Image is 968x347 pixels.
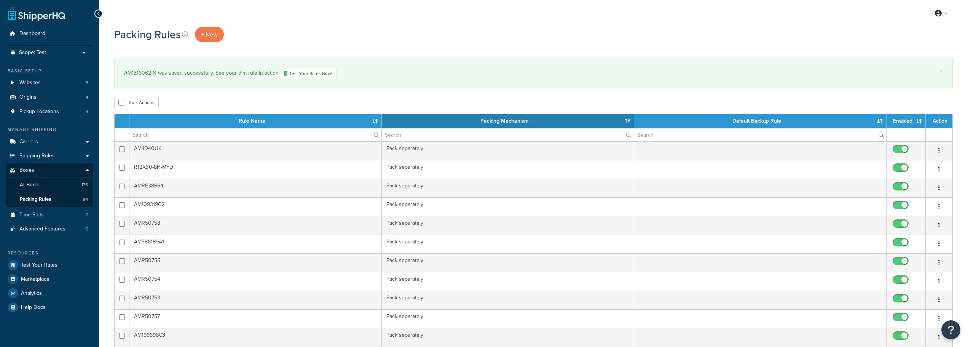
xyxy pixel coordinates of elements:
span: Packing Rules [20,196,51,203]
span: Boxes [19,167,34,174]
span: Marketplace [21,276,49,283]
span: 5 [86,80,88,86]
td: AMR50758 [129,216,382,235]
a: ShipperHQ Home [8,6,65,21]
li: Websites [6,76,93,90]
a: Packing Rules 94 [6,192,93,206]
span: Websites [19,80,41,86]
span: Dashboard [19,30,45,37]
th: Packing Mechanism: activate to sort column ascending [382,114,634,128]
td: AM199696C3 [129,328,382,347]
span: + New [201,30,218,39]
td: AMRE38664 [129,179,382,197]
li: Pickup Locations [6,105,93,119]
td: AMR50753 [129,291,382,309]
span: Carriers [19,139,38,145]
td: AM109319C2 [129,197,382,216]
span: 94 [83,196,88,203]
a: Help Docs [6,301,93,314]
td: Pack separately [382,216,634,235]
td: R12X30-8H-MFD [129,160,382,179]
span: Origins [19,94,37,101]
td: AMR50755 [129,253,382,272]
span: Analytics [21,290,42,297]
span: Help Docs [21,304,46,311]
span: 175 [81,182,88,188]
td: Pack separately [382,328,634,347]
td: Pack separately [382,253,634,272]
li: All Boxes [6,178,93,192]
a: Dashboard [6,27,93,41]
li: Advanced Features [6,222,93,236]
td: Pack separately [382,160,634,179]
span: 0 [86,212,88,218]
li: Origins [6,90,93,104]
a: All Boxes 175 [6,178,93,192]
button: Open Resource Center [941,320,960,339]
a: Test Your Rates [6,258,93,272]
div: Manage Shipping [6,126,93,133]
div: Basic Setup [6,68,93,74]
div: Resources [6,250,93,256]
td: Pack separately [382,272,634,291]
li: Packing Rules [6,192,93,206]
td: AMJD40UK [129,141,382,160]
td: AM386189A1 [129,235,382,253]
a: Advanced Features 10 [6,222,93,236]
span: Scope: Test [19,50,46,56]
a: Pickup Locations 4 [6,105,93,119]
a: Analytics [6,286,93,300]
td: Pack separately [382,141,634,160]
span: 4 [86,109,88,115]
span: Time Slots [19,212,44,218]
input: Search [129,128,381,141]
th: Action [926,114,952,128]
span: Test Your Rates [21,262,57,269]
a: Origins 4 [6,90,93,104]
h1: Packing Rules [114,27,181,42]
th: Rule Name: activate to sort column ascending [129,114,382,128]
td: AMR50754 [129,272,382,291]
span: 4 [86,94,88,101]
div: AM1316062-N was saved successfully. See your dim rule in action [124,68,943,79]
td: Pack separately [382,309,634,328]
td: Pack separately [382,235,634,253]
span: Advanced Features [19,226,65,232]
span: Shipping Rules [19,153,55,159]
th: Enabled: activate to sort column ascending [887,114,926,128]
input: Search [634,128,886,141]
a: + New [195,27,224,42]
a: Carriers [6,135,93,149]
li: Time Slots [6,208,93,222]
td: Pack separately [382,291,634,309]
span: Pickup Locations [19,109,59,115]
a: Boxes [6,163,93,177]
span: All Boxes [20,182,40,188]
th: Default Backup Rule: activate to sort column ascending [634,114,887,128]
td: Pack separately [382,197,634,216]
a: Shipping Rules [6,149,93,163]
li: Boxes [6,163,93,207]
a: Test Your Rates Now! [280,68,336,79]
a: × [940,68,943,74]
td: Pack separately [382,179,634,197]
a: Marketplace [6,272,93,286]
input: Search [382,128,634,141]
td: AMR50757 [129,309,382,328]
a: Time Slots 0 [6,208,93,222]
span: 10 [84,226,88,232]
a: Websites 5 [6,76,93,90]
button: Bulk Actions [114,97,159,108]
